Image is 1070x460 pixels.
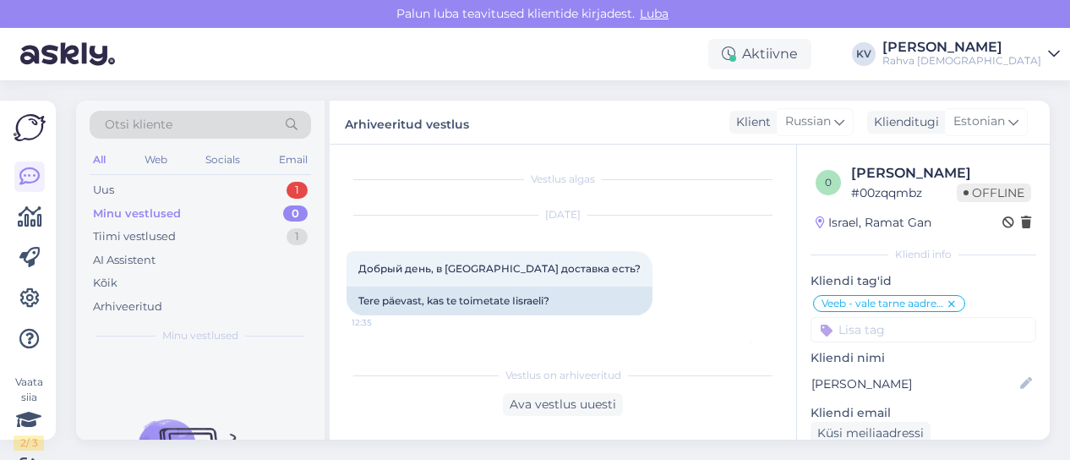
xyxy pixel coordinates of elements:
[851,163,1031,183] div: [PERSON_NAME]
[14,375,44,451] div: Vaata siia
[811,247,1036,262] div: Kliendi info
[93,298,162,315] div: Arhiveeritud
[816,214,931,232] div: Israel, Ramat Gan
[811,349,1036,367] p: Kliendi nimi
[283,205,308,222] div: 0
[347,172,779,187] div: Vestlus algas
[867,113,939,131] div: Klienditugi
[957,183,1031,202] span: Offline
[811,404,1036,422] p: Kliendi email
[851,183,957,202] div: # 00zqqmbz
[141,149,171,171] div: Web
[347,287,652,315] div: Tere päevast, kas te toimetate Iisraeli?
[358,262,641,275] span: Добрый день, в [GEOGRAPHIC_DATA] доставка есть?
[882,41,1041,54] div: [PERSON_NAME]
[953,112,1005,131] span: Estonian
[276,149,311,171] div: Email
[882,41,1060,68] a: [PERSON_NAME]Rahva [DEMOGRAPHIC_DATA]
[93,252,156,269] div: AI Assistent
[811,375,1017,393] input: Lisa nimi
[505,368,621,383] span: Vestlus on arhiveeritud
[852,42,876,66] div: KV
[14,114,46,141] img: Askly Logo
[93,275,117,292] div: Kõik
[202,149,243,171] div: Socials
[711,339,774,352] span: AI Assistent
[822,298,946,309] span: Veeb - vale tarne aadress
[729,113,771,131] div: Klient
[14,435,44,451] div: 2 / 3
[503,393,623,416] div: Ava vestlus uuesti
[825,176,832,189] span: 0
[347,207,779,222] div: [DATE]
[811,317,1036,342] input: Lisa tag
[90,149,109,171] div: All
[93,228,176,245] div: Tiimi vestlused
[287,228,308,245] div: 1
[785,112,831,131] span: Russian
[93,182,114,199] div: Uus
[105,116,172,134] span: Otsi kliente
[287,182,308,199] div: 1
[162,328,238,343] span: Minu vestlused
[352,316,415,329] span: 12:35
[708,39,811,69] div: Aktiivne
[345,111,469,134] label: Arhiveeritud vestlus
[635,6,674,21] span: Luba
[811,272,1036,290] p: Kliendi tag'id
[93,205,181,222] div: Minu vestlused
[811,422,931,445] div: Küsi meiliaadressi
[882,54,1041,68] div: Rahva [DEMOGRAPHIC_DATA]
